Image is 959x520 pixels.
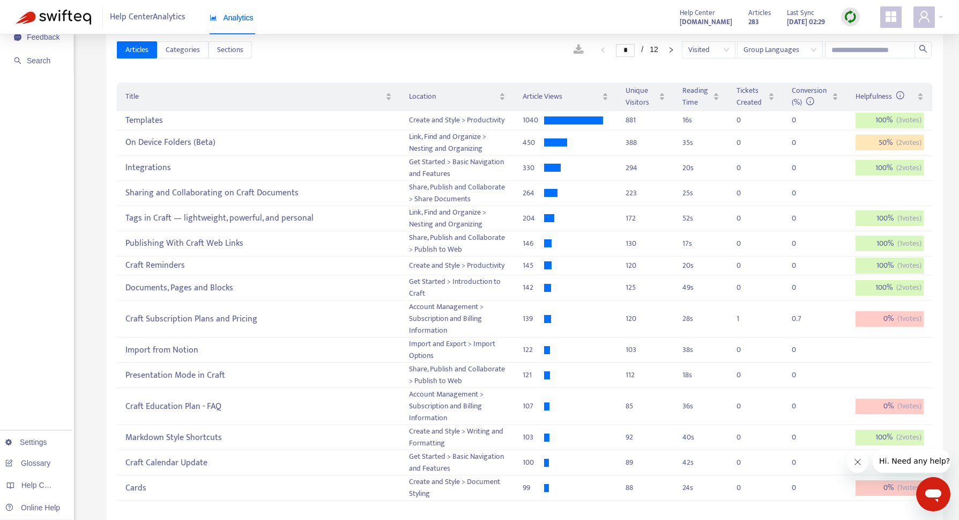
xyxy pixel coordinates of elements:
div: Sharing and Collaborating on Craft Documents [125,184,392,202]
span: Visited [688,42,729,58]
div: 24 s [682,482,720,494]
div: 89 [626,457,665,468]
div: 388 [626,137,665,149]
div: 142 [523,282,544,294]
div: 0 [737,344,758,356]
iframe: Close message [847,451,868,473]
td: Account Management > Subscription and Billing Information [400,388,514,425]
div: 0 [737,457,758,468]
div: 0 [792,162,813,174]
div: 36 s [682,400,720,412]
div: 49 s [682,282,720,294]
div: 100 % [856,430,924,446]
div: 0.7 [792,313,813,325]
span: Search [27,56,50,65]
span: area-chart [210,14,217,21]
span: ( 2 votes) [896,282,921,294]
div: 17 s [682,238,720,250]
span: Categories [166,44,200,56]
div: 1 [737,313,758,325]
div: 120 [626,260,665,272]
div: 125 [626,282,665,294]
th: Article Views [514,83,617,111]
div: 0 [737,162,758,174]
td: Get Started > Introduction to Craft [400,275,514,301]
span: left [600,47,606,53]
a: Settings [5,438,47,446]
div: 40 s [682,431,720,443]
strong: [DATE] 02:29 [787,16,825,28]
div: 0 [737,482,758,494]
div: Craft Reminders [125,257,392,275]
span: ( 2 votes) [896,137,921,149]
div: 50 % [856,135,924,151]
div: 0 % [856,480,924,496]
td: Share, Publish and Collaborate > Publish to Web [400,231,514,257]
span: ( 1 votes) [897,213,921,224]
div: Publishing With Craft Web Links [125,235,392,252]
div: 0 [792,369,813,381]
div: 18 s [682,369,720,381]
div: 100 [523,457,544,468]
button: left [594,43,612,56]
div: 0 [737,137,758,149]
td: Share, Publish and Collaborate > Share Documents [400,181,514,206]
div: On Device Folders (Beta) [125,134,392,151]
div: 122 [523,344,544,356]
td: Import and Export > Import Options [400,338,514,363]
td: Link, Find and Organize > Nesting and Organizing [400,130,514,156]
span: Article Views [523,91,600,102]
div: 0 [737,260,758,272]
div: 172 [626,213,665,224]
img: Swifteq [16,10,91,25]
div: 92 [626,431,665,443]
div: 85 [626,400,665,412]
span: Help Center Analytics [110,7,185,27]
div: 0 [792,137,813,149]
div: 0 [792,213,813,224]
button: Categories [157,41,209,58]
div: 107 [523,400,544,412]
div: 100 % [856,258,924,274]
strong: 283 [748,16,759,28]
div: 0 [792,482,813,494]
span: Unique Visitors [626,85,657,108]
button: right [663,43,680,56]
span: appstore [884,10,897,23]
div: 112 [626,369,665,381]
span: / [641,45,643,54]
div: 139 [523,313,544,325]
div: 20 s [682,162,720,174]
span: ( 3 votes) [896,114,921,126]
div: 103 [626,344,665,356]
strong: [DOMAIN_NAME] [680,16,732,28]
div: 130 [626,238,665,250]
td: Create and Style > Productivity [400,257,514,276]
span: ( 1 votes) [897,482,921,494]
div: 100 % [856,210,924,226]
li: Next Page [663,43,680,56]
div: 100 % [856,113,924,129]
th: Reading Time [674,83,728,111]
div: 16 s [682,114,720,126]
span: message [14,33,21,41]
div: Presentation Mode in Craft [125,367,392,384]
div: 0 [792,260,813,272]
span: Reading Time [682,85,711,108]
td: Create and Style > Productivity [400,111,514,130]
div: 28 s [682,313,720,325]
span: Help Centers [21,481,65,489]
div: Markdown Style Shortcuts [125,429,392,446]
th: Title [117,83,400,111]
div: 264 [523,187,544,199]
iframe: Message from company [873,449,950,473]
div: 0 % [856,311,924,327]
div: 100 % [856,280,924,296]
button: Sections [209,41,252,58]
div: 100 % [856,160,924,176]
button: Articles [117,41,157,58]
td: Create and Style > Writing and Formatting [400,425,514,450]
span: Articles [125,44,148,56]
div: Craft Education Plan - FAQ [125,398,392,415]
span: Group Languages [744,42,816,58]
